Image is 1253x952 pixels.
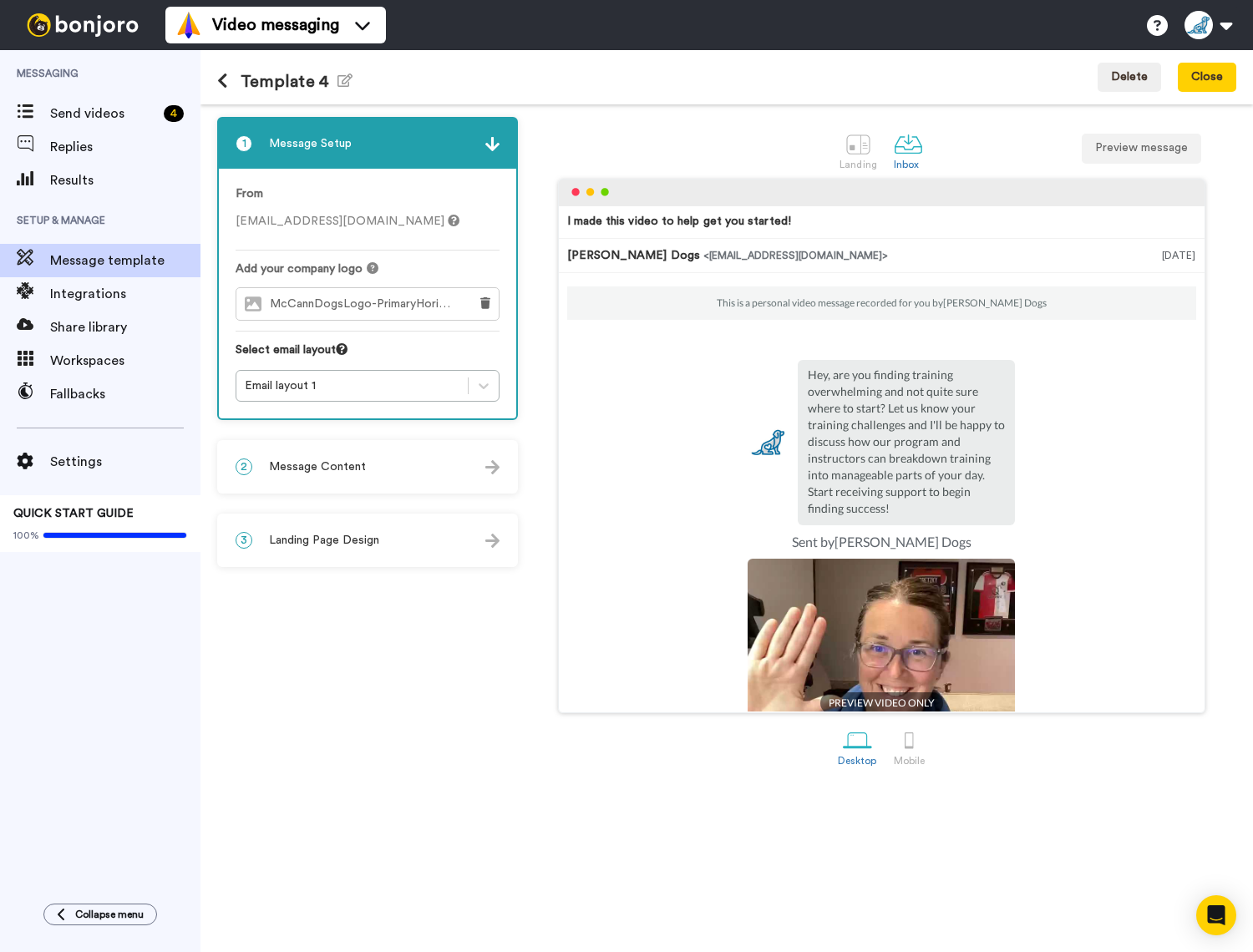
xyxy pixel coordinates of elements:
span: Message Setup [269,135,352,152]
img: bj-logo-header-white.svg [20,13,145,37]
span: Add your company logo [236,261,363,277]
div: 2Message Content [217,440,518,494]
div: 4 [164,105,184,122]
span: Video messaging [212,13,339,37]
img: vm-color.svg [175,12,202,38]
button: Collapse menu [43,904,157,925]
span: Landing Page Design [269,532,379,549]
td: Sent by [PERSON_NAME] Dogs [748,525,1015,559]
span: Integrations [50,284,200,304]
p: Hey , are you finding training overwhelming and not quite sure where to start? Let us know your t... [808,367,1005,517]
button: Close [1178,63,1236,93]
div: Open Intercom Messenger [1196,895,1236,935]
div: Desktop [838,755,877,767]
img: 67ee44f4-e31c-4fea-bd08-8152384d68b7-1715273885.jpg [748,422,789,463]
span: Results [50,170,200,190]
span: Message template [50,251,200,271]
div: [PERSON_NAME] Dogs [567,247,1162,264]
span: <[EMAIL_ADDRESS][DOMAIN_NAME]> [703,251,888,261]
div: Select email layout [236,342,500,370]
span: QUICK START GUIDE [13,508,134,519]
div: Email layout 1 [245,377,459,394]
label: From [236,185,263,203]
a: Landing [831,121,885,179]
span: McCannDogsLogo-PrimaryHorizontal-RGB-Registered.png [270,297,459,311]
span: Collapse menu [75,908,144,921]
p: This is a personal video message recorded for you by [PERSON_NAME] Dogs [717,296,1047,310]
button: Preview message [1082,134,1201,164]
span: 3 [236,532,252,549]
span: Send videos [50,104,157,124]
span: 100% [13,529,39,542]
div: 3Landing Page Design [217,514,518,567]
span: Share library [50,317,200,337]
a: Desktop [829,717,885,775]
a: Mobile [885,717,933,775]
span: Fallbacks [50,384,200,404]
button: Delete [1098,63,1161,93]
span: Replies [50,137,200,157]
span: Settings [50,452,200,472]
h1: Template 4 [217,72,353,91]
img: arrow.svg [485,534,500,548]
span: [EMAIL_ADDRESS][DOMAIN_NAME] [236,215,459,227]
div: Landing [840,159,877,170]
span: 1 [236,135,252,152]
span: Workspaces [50,351,200,371]
a: Inbox [885,121,931,179]
span: 2 [236,458,252,475]
img: arrow.svg [485,460,500,474]
img: a510ceaf-d84d-4ced-88ae-451784419046-thumb.jpg [748,559,1015,826]
img: arrow.svg [485,137,500,151]
span: Message Content [269,458,366,475]
div: [DATE] [1162,247,1196,264]
div: Inbox [894,159,923,170]
span: PREVIEW VIDEO ONLY [820,692,943,714]
div: Mobile [894,755,925,767]
div: I made this video to help get you started! [567,213,791,230]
